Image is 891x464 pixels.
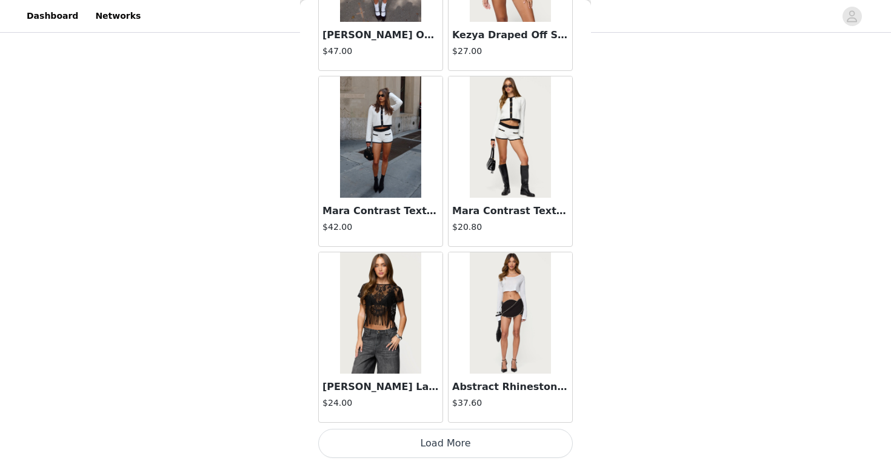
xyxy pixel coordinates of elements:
[846,7,858,26] div: avatar
[452,380,569,394] h3: Abstract Rhinestone Mini Skort
[322,221,439,234] h4: $42.00
[452,204,569,218] h3: Mara Contrast Textured Knit Shorts
[322,28,439,42] h3: [PERSON_NAME] Oversized V Neck Cardigan
[452,28,569,42] h3: Kezya Draped Off Shoulder Top
[318,429,573,458] button: Load More
[470,76,550,198] img: Mara Contrast Textured Knit Shorts
[322,45,439,58] h4: $47.00
[340,252,421,374] img: Kira Sheer Lace Fringe Top
[19,2,85,30] a: Dashboard
[452,397,569,409] h4: $37.60
[340,76,421,198] img: Mara Contrast Textured Knit Cardigan
[322,204,439,218] h3: Mara Contrast Textured Knit Cardigan
[452,45,569,58] h4: $27.00
[322,380,439,394] h3: [PERSON_NAME] Lace Fringe Top
[322,397,439,409] h4: $24.00
[88,2,148,30] a: Networks
[452,221,569,234] h4: $20.80
[470,252,550,374] img: Abstract Rhinestone Mini Skort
